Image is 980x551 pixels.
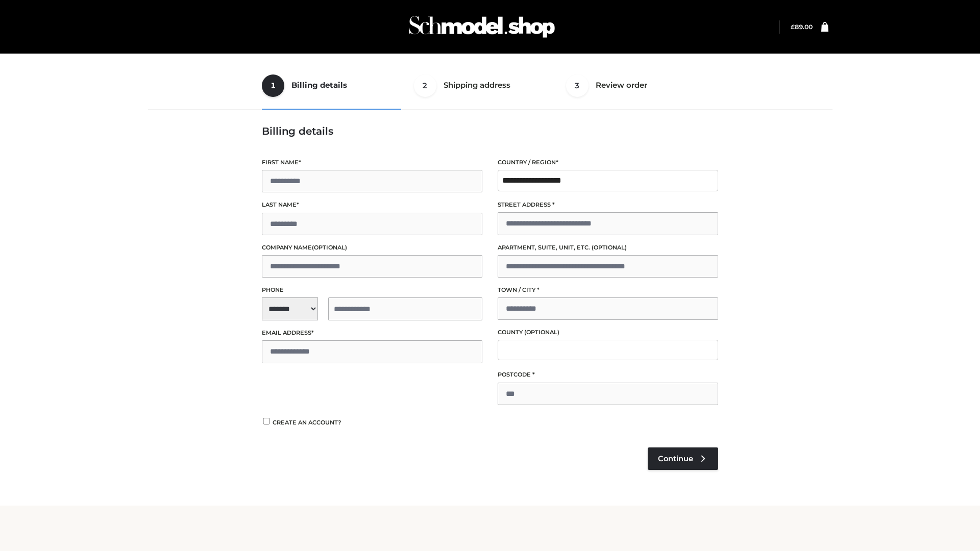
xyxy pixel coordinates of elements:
[658,454,693,463] span: Continue
[791,23,795,31] span: £
[592,244,627,251] span: (optional)
[262,158,482,167] label: First name
[262,200,482,210] label: Last name
[524,329,559,336] span: (optional)
[498,285,718,295] label: Town / City
[498,243,718,253] label: Apartment, suite, unit, etc.
[262,243,482,253] label: Company name
[262,285,482,295] label: Phone
[791,23,813,31] bdi: 89.00
[262,125,718,137] h3: Billing details
[312,244,347,251] span: (optional)
[273,419,341,426] span: Create an account?
[262,418,271,424] input: Create an account?
[405,7,558,47] img: Schmodel Admin 964
[791,23,813,31] a: £89.00
[498,158,718,167] label: Country / Region
[498,328,718,337] label: County
[262,328,482,338] label: Email address
[498,200,718,210] label: Street address
[648,447,718,470] a: Continue
[498,370,718,380] label: Postcode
